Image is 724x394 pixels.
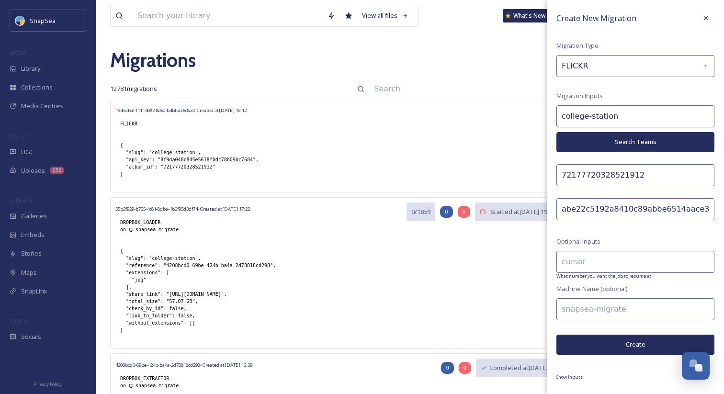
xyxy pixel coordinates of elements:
span: 4208bcd0-69be-424b-ba4a-2d78818cd298 - Created at [DATE] 16:39 [115,362,252,368]
div: 0 [440,206,452,218]
span: WIDGETS [10,197,32,204]
span: Migration Inputs [556,91,603,101]
span: Galleries [21,212,47,221]
span: UGC [21,147,34,157]
span: Privacy Policy [34,381,62,387]
div: DROPBOX_EXTRACTOR [115,370,252,394]
span: COLLECT [10,133,30,140]
div: 152 [50,167,64,174]
span: Uploads [21,166,45,175]
span: Maps [21,268,37,277]
span: MEDIA [10,49,26,56]
input: snapsea-migrate [556,298,714,320]
span: Stories [21,249,42,258]
button: Open Chat [682,352,710,380]
span: 164edbaf-f11f-4082-8c60-b4bfbcc6c8a4 - Created at [DATE] 19:12 [115,107,247,113]
input: api_key [556,198,714,220]
button: Completed at[DATE] 17:22- Ran forless than a minute [476,359,648,377]
span: Embeds [21,230,45,239]
div: 0 [441,362,453,374]
input: slug [556,105,714,127]
button: 0/1859 [407,203,435,221]
span: Migration Type [556,41,599,50]
span: SnapSea [30,16,56,25]
span: Started at [DATE] 19:02 - Running for 10 minutes [490,207,626,216]
a: Privacy Policy [34,378,62,389]
span: What number you want the job to resume at [556,273,714,280]
a: Migrations [110,46,196,75]
span: SOCIALS [10,317,29,325]
span: SnapLink [21,287,47,296]
img: snapsea-logo.png [15,16,25,25]
div: FLICKR [115,115,247,132]
div: 0 [458,206,470,218]
a: What's New [503,9,551,23]
span: 55b2f929-b765-4c81-8dba-1b2f95d3df74 - Created at [DATE] 17:22 [115,206,250,212]
span: Machine Name (optional) [556,284,627,293]
span: Collections [21,83,53,92]
span: 12781 migrations [110,84,157,93]
input: Search [369,79,670,100]
span: Socials [21,332,41,341]
input: album_id [556,164,714,186]
div: { "slug": "college-station", "api_key": "8f9da048c845e5618f0dc78b09bc7684", "album_id": "72177720... [115,137,263,182]
button: Create [556,335,714,354]
button: Search Teams [556,132,714,152]
button: Started at[DATE] 19:02- Running for10 minutes [475,203,631,221]
div: on snapsea-migrate [120,382,248,389]
div: on snapsea-migrate [120,226,245,233]
span: Create New Migration [556,13,636,23]
input: cursor [556,251,714,273]
span: Library [21,64,40,73]
div: FLICKR [556,55,714,77]
div: 0 [459,362,471,374]
span: Show Inputs [556,374,583,381]
span: Media Centres [21,101,63,111]
a: View all files [357,6,413,25]
div: DROPBOX_LOADER [115,214,250,238]
input: Search your library [133,5,323,26]
div: { "slug": "college-station", "reference": "4208bcd0-69be-424b-ba4a-2d78818cd298", "extensions": [... [115,243,281,338]
span: Optional Inputs [556,237,600,246]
